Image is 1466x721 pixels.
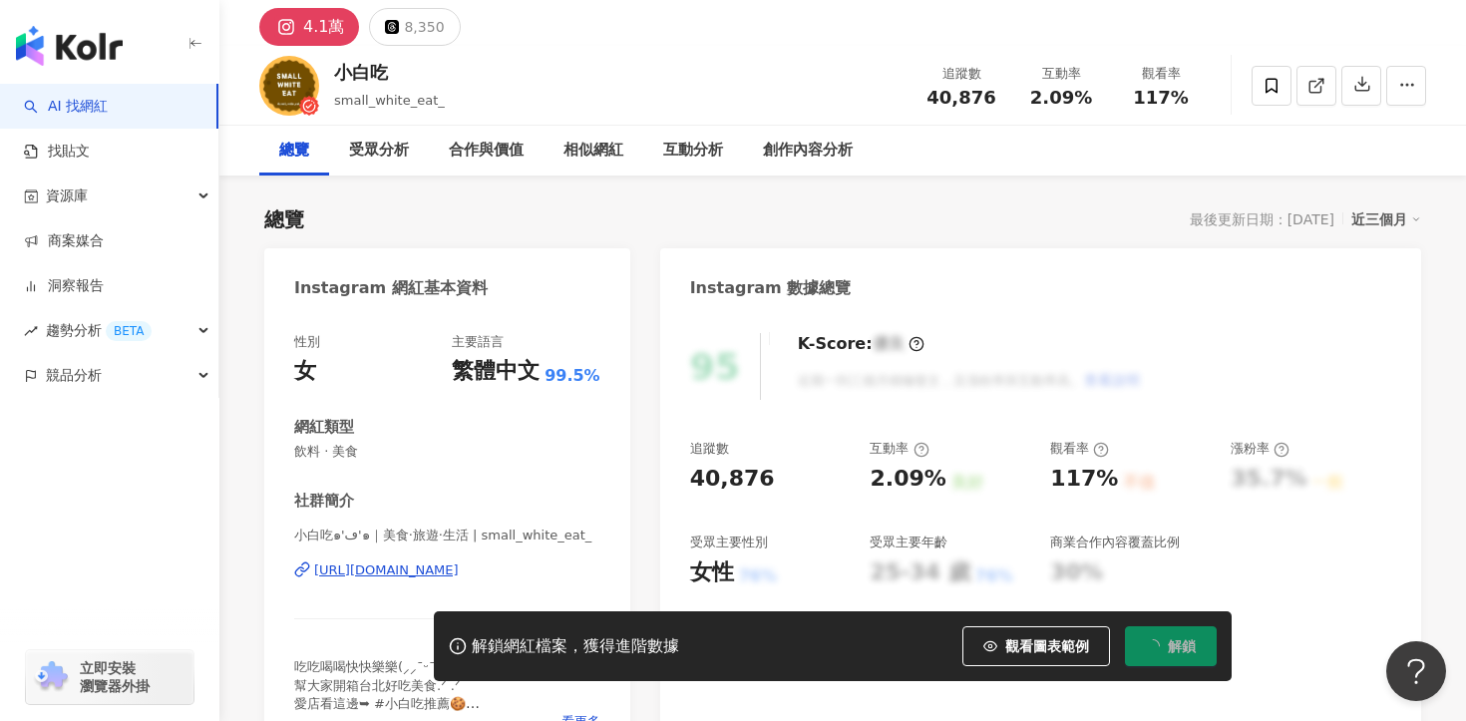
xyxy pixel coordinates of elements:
div: 最後更新日期：[DATE] [1190,211,1334,227]
div: 合作與價值 [449,139,524,163]
div: 追蹤數 [690,440,729,458]
img: chrome extension [32,661,71,693]
div: 觀看率 [1050,440,1109,458]
span: small_white_eat_ [334,93,445,108]
div: 社群簡介 [294,491,354,512]
div: 繁體中文 [452,356,540,387]
span: 117% [1133,88,1189,108]
span: 2.09% [1030,88,1092,108]
div: 解鎖網紅檔案，獲得進階數據 [472,636,679,657]
span: 趨勢分析 [46,308,152,353]
div: 受眾分析 [349,139,409,163]
button: 解鎖 [1125,626,1217,666]
span: 99.5% [545,365,600,387]
div: 受眾主要年齡 [870,534,947,551]
span: 飲料 · 美食 [294,443,600,461]
span: 競品分析 [46,353,102,398]
div: 8,350 [404,13,444,41]
span: 小白吃๑'ڡ'๑｜美食·旅遊·生活 | small_white_eat_ [294,527,600,544]
button: 觀看圖表範例 [962,626,1110,666]
div: Instagram 網紅基本資料 [294,277,488,299]
div: 近三個月 [1351,206,1421,232]
div: 互動分析 [663,139,723,163]
button: 4.1萬 [259,8,359,46]
a: searchAI 找網紅 [24,97,108,117]
div: 主要語言 [452,333,504,351]
div: 總覽 [264,205,304,233]
div: 總覽 [279,139,309,163]
a: 洞察報告 [24,276,104,296]
div: 網紅類型 [294,417,354,438]
a: 找貼文 [24,142,90,162]
span: 資源庫 [46,174,88,218]
span: 立即安裝 瀏覽器外掛 [80,659,150,695]
div: BETA [106,321,152,341]
div: 性別 [294,333,320,351]
div: 4.1萬 [303,13,344,41]
div: 商業合作內容覆蓋比例 [1050,534,1180,551]
div: 女 [294,356,316,387]
div: 117% [1050,464,1118,495]
div: 互動率 [1023,64,1099,84]
div: 互動率 [870,440,928,458]
div: 追蹤數 [923,64,999,84]
span: 解鎖 [1168,638,1196,654]
span: 觀看圖表範例 [1005,638,1089,654]
div: 受眾主要性別 [690,534,768,551]
button: 8,350 [369,8,460,46]
div: 2.09% [870,464,945,495]
div: 小白吃 [334,60,445,85]
img: logo [16,26,123,66]
a: [URL][DOMAIN_NAME] [294,561,600,579]
div: [URL][DOMAIN_NAME] [314,561,459,579]
div: 女性 [690,557,734,588]
div: 創作內容分析 [763,139,853,163]
div: 觀看率 [1123,64,1199,84]
span: loading [1145,638,1160,653]
div: Instagram 數據總覽 [690,277,852,299]
img: KOL Avatar [259,56,319,116]
div: 40,876 [690,464,775,495]
div: 漲粉率 [1231,440,1289,458]
a: 商案媒合 [24,231,104,251]
div: K-Score : [798,333,924,355]
span: rise [24,324,38,338]
span: 40,876 [926,87,995,108]
div: 相似網紅 [563,139,623,163]
a: chrome extension立即安裝 瀏覽器外掛 [26,650,193,704]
